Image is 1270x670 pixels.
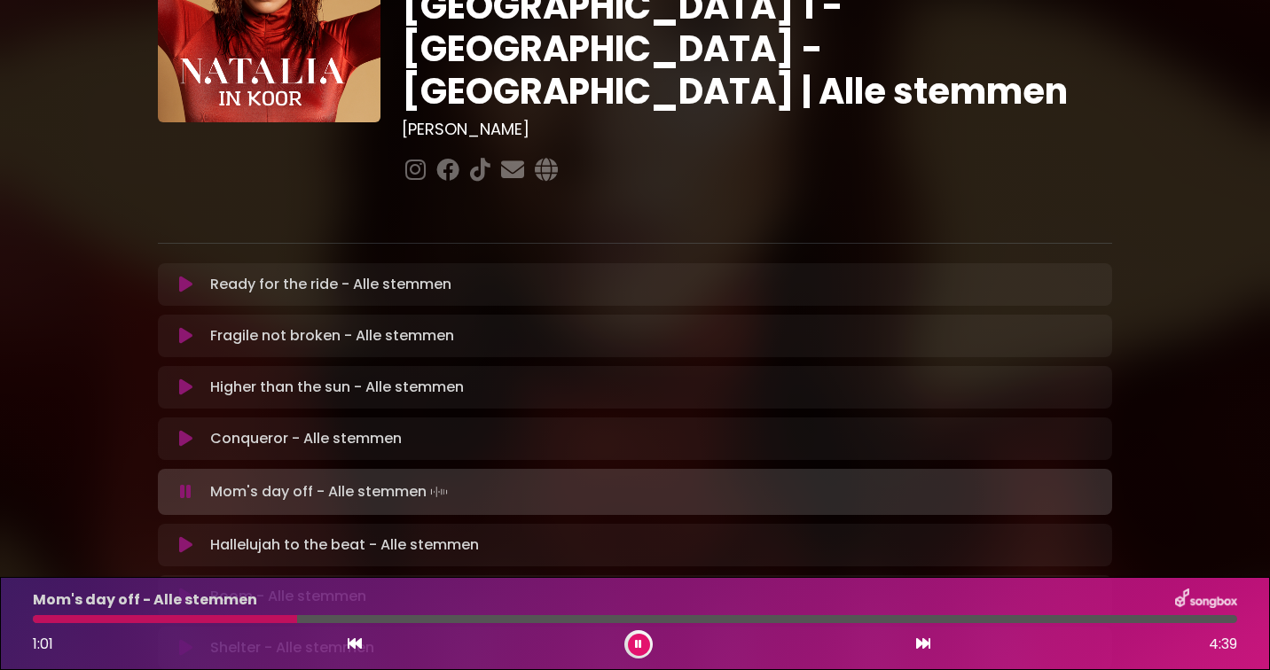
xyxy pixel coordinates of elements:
p: Mom's day off - Alle stemmen [33,589,257,611]
h3: [PERSON_NAME] [402,120,1112,139]
p: Higher than the sun - Alle stemmen [210,377,464,398]
p: Hallelujah to the beat - Alle stemmen [210,534,479,556]
p: Mom's day off - Alle stemmen [210,479,451,504]
span: 1:01 [33,634,53,654]
img: songbox-logo-white.png [1175,588,1237,612]
span: 4:39 [1209,634,1237,655]
p: Fragile not broken - Alle stemmen [210,325,454,347]
img: waveform4.gif [427,479,451,504]
p: Conqueror - Alle stemmen [210,428,402,449]
p: Ready for the ride - Alle stemmen [210,274,451,295]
